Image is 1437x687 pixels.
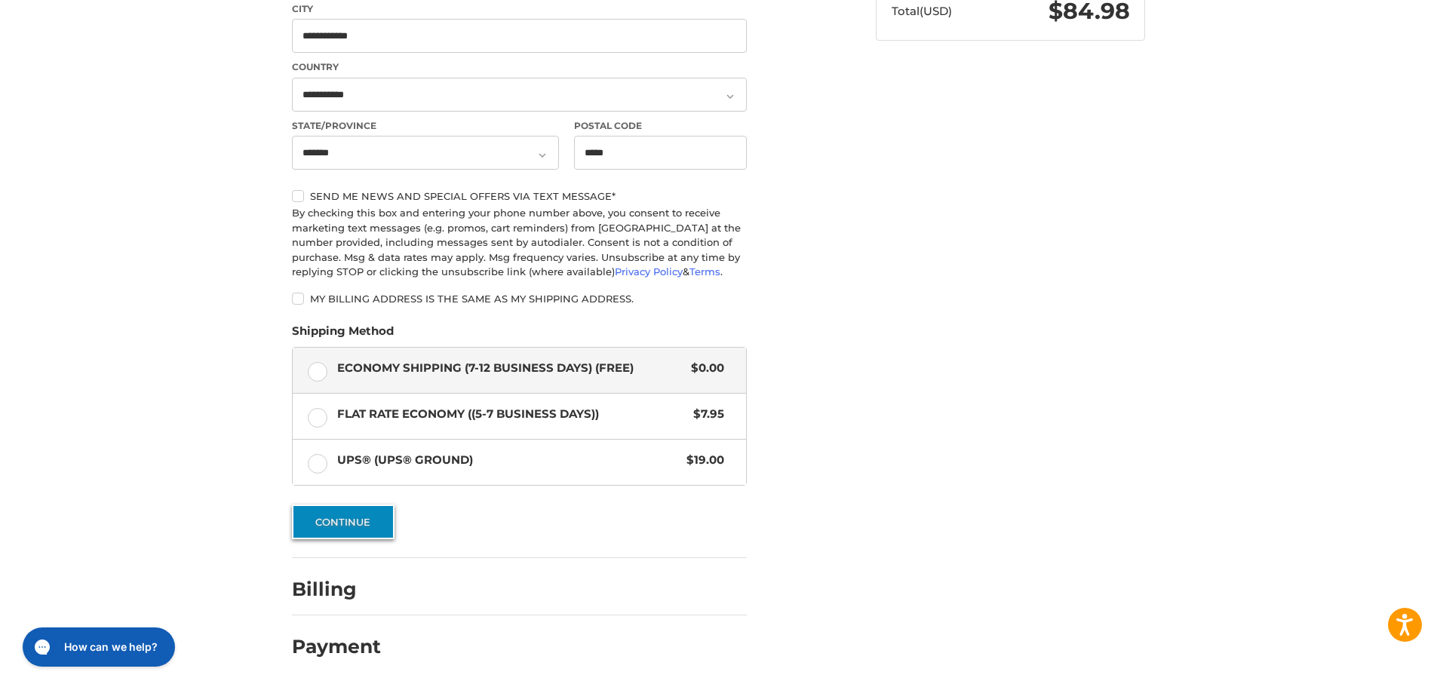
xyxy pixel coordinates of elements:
a: Terms [689,265,720,278]
div: By checking this box and entering your phone number above, you consent to receive marketing text ... [292,206,747,280]
h2: Payment [292,635,381,658]
span: $7.95 [686,406,724,423]
span: $0.00 [683,360,724,377]
h2: Billing [292,578,380,601]
span: UPS® (UPS® Ground) [337,452,680,469]
span: Economy Shipping (7-12 Business Days) (Free) [337,360,684,377]
span: Flat Rate Economy ((5-7 Business Days)) [337,406,686,423]
label: Country [292,60,747,74]
label: City [292,2,747,16]
a: Privacy Policy [615,265,683,278]
label: Send me news and special offers via text message* [292,190,747,202]
label: State/Province [292,119,559,133]
span: Total (USD) [892,4,952,18]
label: Postal Code [574,119,748,133]
span: $19.00 [679,452,724,469]
label: My billing address is the same as my shipping address. [292,293,747,305]
legend: Shipping Method [292,323,394,347]
button: Continue [292,505,395,539]
iframe: Gorgias live chat messenger [15,622,180,672]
